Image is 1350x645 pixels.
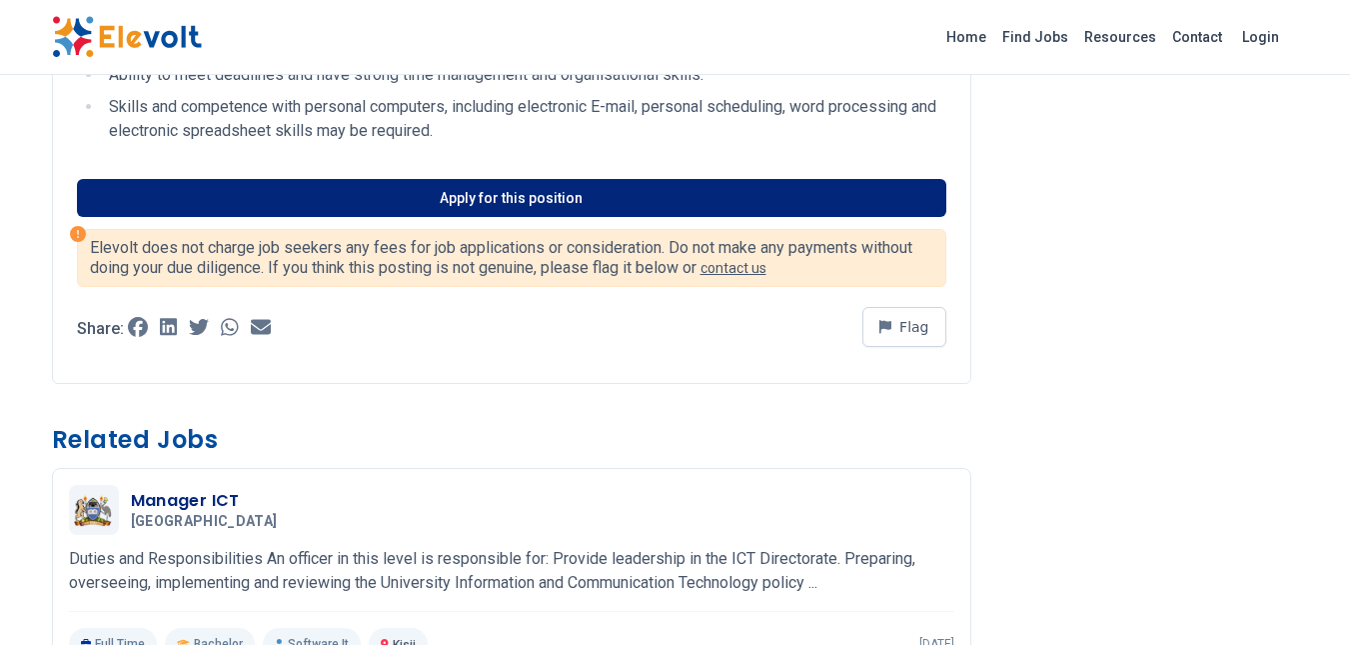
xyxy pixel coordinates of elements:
h3: Manager ICT [131,489,286,513]
p: Elevolt does not charge job seekers any fees for job applications or consideration. Do not make a... [90,238,933,278]
a: contact us [700,260,766,276]
iframe: Chat Widget [1250,549,1350,645]
a: Contact [1164,21,1230,53]
img: Kisii University [74,493,114,526]
a: Login [1230,17,1291,57]
p: Share: [77,321,124,337]
a: Home [938,21,994,53]
a: Apply for this position [77,179,946,217]
li: Ability to meet deadlines and have strong time management and organisational skills. [103,63,946,87]
img: Elevolt [52,16,202,58]
h3: Related Jobs [52,424,971,456]
span: [GEOGRAPHIC_DATA] [131,513,278,531]
p: Duties and Responsibilities An officer in this level is responsible for: Provide leadership in th... [69,547,954,595]
button: Flag [862,307,946,347]
a: Find Jobs [994,21,1076,53]
a: Resources [1076,21,1164,53]
li: Skills and competence with personal computers, including electronic E-mail, personal scheduling, ... [103,95,946,143]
